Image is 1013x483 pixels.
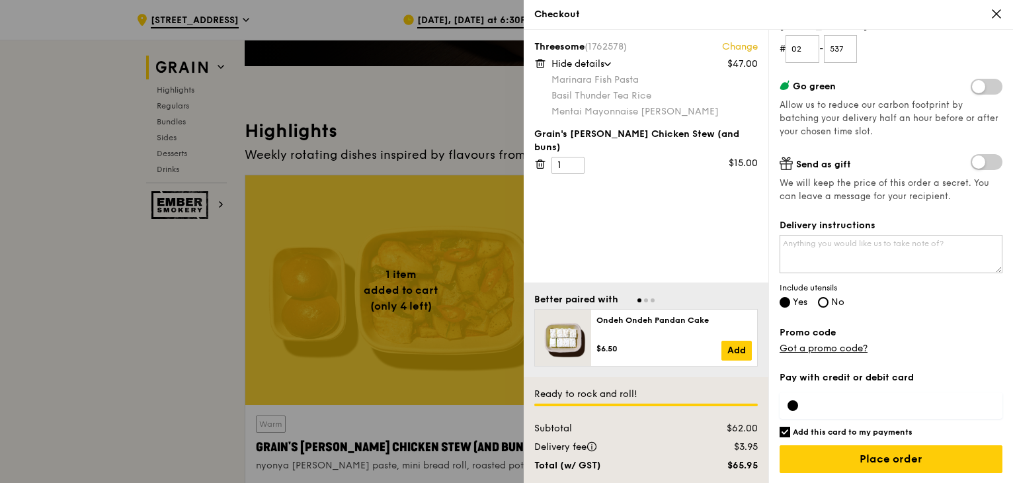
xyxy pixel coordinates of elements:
[722,40,758,54] a: Change
[780,177,1002,203] span: We will keep the price of this order a secret. You can leave a message for your recipient.
[534,8,1002,21] div: Checkout
[780,326,1002,339] label: Promo code
[596,315,752,326] div: Ondeh Ondeh Pandan Cake
[729,157,758,170] div: $15.00
[824,35,858,63] input: Unit
[780,283,1002,293] span: Include utensils
[780,100,998,137] span: Allow us to reduce our carbon footprint by batching your delivery half an hour before or after yo...
[831,296,844,308] span: No
[793,81,836,92] span: Go green
[551,89,758,103] div: Basil Thunder Tea Rice
[534,128,758,154] div: Grain's [PERSON_NAME] Chicken Stew (and buns)
[534,388,758,401] div: Ready to rock and roll!
[818,297,829,308] input: No
[796,159,851,170] span: Send as gift
[780,343,868,354] a: Got a promo code?
[526,422,686,435] div: Subtotal
[786,35,819,63] input: Floor
[686,422,766,435] div: $62.00
[686,441,766,454] div: $3.95
[551,73,758,87] div: Marinara Fish Pasta
[551,105,758,118] div: Mentai Mayonnaise [PERSON_NAME]
[551,58,604,69] span: Hide details
[780,35,1002,63] form: # -
[686,459,766,472] div: $65.95
[644,298,648,302] span: Go to slide 2
[780,427,790,437] input: Add this card to my payments
[793,296,807,308] span: Yes
[727,58,758,71] div: $47.00
[721,341,752,361] a: Add
[526,459,686,472] div: Total (w/ GST)
[534,293,618,306] div: Better paired with
[651,298,655,302] span: Go to slide 3
[793,427,912,437] h6: Add this card to my payments
[780,371,1002,384] label: Pay with credit or debit card
[534,40,758,54] div: Threesome
[780,219,1002,232] label: Delivery instructions
[780,445,1002,473] input: Place order
[780,297,790,308] input: Yes
[596,343,721,354] div: $6.50
[526,441,686,454] div: Delivery fee
[585,41,627,52] span: (1762578)
[637,298,641,302] span: Go to slide 1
